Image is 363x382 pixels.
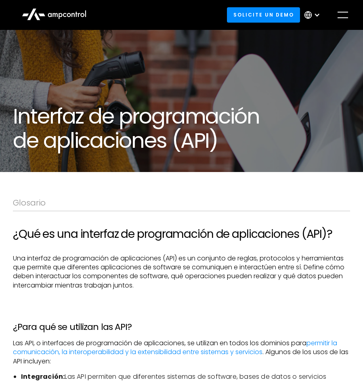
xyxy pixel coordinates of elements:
[13,322,350,332] h3: ¿Para qué se utilizan las API?
[13,198,350,208] div: Glosario
[332,4,354,26] div: menu
[13,227,350,241] h2: ¿Qué es una interfaz de programación de aplicaciones (API)?
[13,254,350,290] p: Una interfaz de programación de aplicaciones (API) es un conjunto de reglas, protocolos y herrami...
[13,296,350,305] p: ‍
[13,339,350,366] p: Las API, o interfaces de programación de aplicaciones, se utilizan en todos los dominios para . A...
[13,104,350,153] h1: Interfaz de programación de aplicaciones (API)
[13,338,337,357] a: permitir la comunicación, la interoperabilidad y la extensibilidad entre sistemas y servicios
[21,372,65,381] strong: Integración:
[227,7,300,22] a: Solicite un demo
